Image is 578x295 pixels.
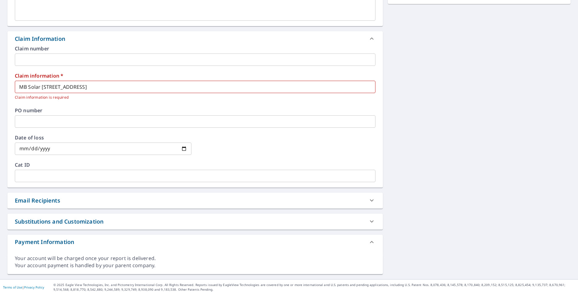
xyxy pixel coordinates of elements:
p: © 2025 Eagle View Technologies, Inc. and Pictometry International Corp. All Rights Reserved. Repo... [53,283,575,292]
div: Substitutions and Customization [7,214,383,229]
div: Your account payment is handled by your parent company. [15,262,375,269]
div: Email Recipients [15,196,60,205]
label: Date of loss [15,135,191,140]
a: Privacy Policy [24,285,44,289]
div: Claim Information [7,31,383,46]
div: Payment Information [15,238,74,246]
label: Claim information [15,73,375,78]
p: Claim information is required [15,94,371,100]
label: Claim number [15,46,375,51]
label: PO number [15,108,375,113]
div: Claim Information [15,35,65,43]
div: Your account will be charged once your report is delivered. [15,255,375,262]
div: Email Recipients [7,193,383,208]
a: Terms of Use [3,285,22,289]
label: Cat ID [15,162,375,167]
p: | [3,285,44,289]
div: Substitutions and Customization [15,217,103,226]
div: Payment Information [7,235,383,250]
